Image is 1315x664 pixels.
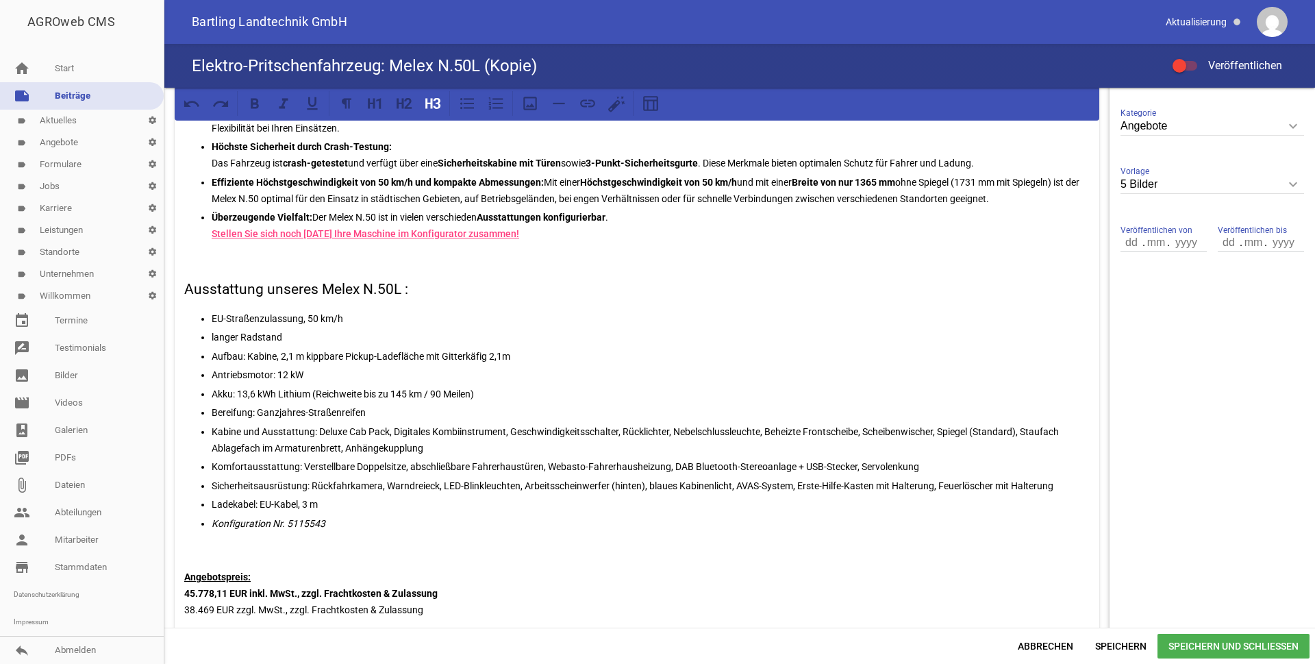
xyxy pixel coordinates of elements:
em: Konfiguration Nr. 5115543 [212,518,325,529]
i: settings [141,263,164,285]
i: settings [141,153,164,175]
h3: Ausstattung unseres Melex N.50L : [184,279,1090,301]
span: Bartling Landtechnik GmbH [192,16,347,28]
i: image [14,367,30,384]
span: Veröffentlichen von [1120,223,1192,237]
i: store_mall_directory [14,559,30,576]
i: picture_as_pdf [14,450,30,466]
strong: 3-Punkt-Sicherheitsgurte [586,158,698,169]
i: label [17,248,26,257]
i: settings [141,285,164,307]
input: dd [1120,234,1144,251]
i: people [14,504,30,521]
strong: 45.778,11 EUR inkl. MwSt., zzgl. Frachtkosten & Zulassung [184,588,438,599]
i: photo_album [14,422,30,439]
a: Stellen Sie sich noch [DATE] Ihre Maschine im Konfigurator zusammen! [212,228,519,239]
i: settings [141,197,164,219]
i: reply [14,642,30,659]
i: label [17,182,26,191]
p: Bereifung: Ganzjahres-Straßenreifen [212,404,1090,421]
i: keyboard_arrow_down [1282,173,1304,195]
strong: Überzeugende Vielfalt: [212,212,312,223]
p: Kabine und Ausstattung: Deluxe Cab Pack, Digitales Kombiinstrument, Geschwindigkeitsschalter, Rüc... [212,423,1090,456]
span: Veröffentlichen bis [1218,223,1287,237]
span: Abbrechen [1007,634,1084,659]
input: mm [1241,234,1266,251]
p: Der Melex N.50 ist in vielen verschieden . [212,209,1090,242]
i: event [14,312,30,329]
i: settings [141,110,164,132]
span: Speichern [1084,634,1157,659]
strong: Effiziente Höchstgeschwindigkeit von 50 km/h und kompakte Abmessungen: [212,177,544,188]
p: EU-Straßenzulassung, 50 km/h [212,310,1090,327]
i: settings [141,175,164,197]
p: Akku: 13,6 kWh Lithium (Reichweite bis zu 145 km / 90 Meilen) [212,386,1090,402]
i: label [17,116,26,125]
input: yyyy [1266,234,1300,251]
input: mm [1144,234,1168,251]
p: Ladekabel: EU-Kabel, 3 m [212,496,1090,513]
i: settings [141,241,164,263]
i: label [17,160,26,169]
p: langer Radstand [212,329,1090,345]
input: yyyy [1168,234,1203,251]
strong: crash-getestet [283,158,348,169]
i: keyboard_arrow_down [1282,115,1304,137]
i: home [14,60,30,77]
span: Speichern und Schließen [1157,634,1310,659]
i: movie [14,395,30,411]
i: label [17,292,26,301]
strong: Breite von nur 1365 mm [792,177,895,188]
i: label [17,138,26,147]
strong: Höchste Sicherheit durch Crash-Testung: [212,141,392,152]
p: Komfortausstattung: Verstellbare Doppelsitze, abschließbare Fahrerhaustüren, Webasto-Fahrerhaushe... [212,458,1090,475]
i: rate_review [14,340,30,356]
p: Mit einer und mit einer ohne Spiegel (1731 mm mit Spiegeln) ist der Melex N.50 optimal für den Ei... [212,174,1090,207]
i: person [14,532,30,548]
i: settings [141,219,164,241]
u: Angebotspreis: [184,571,251,582]
p: Das Fahrzeug ist und verfügt über eine sowie . Diese Merkmale bieten optimalen Schutz für Fahrer ... [212,138,1090,171]
span: Veröffentlichen [1192,59,1282,72]
i: label [17,270,26,279]
i: settings [141,132,164,153]
i: label [17,204,26,213]
i: attach_file [14,477,30,493]
p: 38.469 EUR zzgl. MwSt., zzgl. Frachtkosten & Zulassung [184,569,1090,618]
p: Aufbau: Kabine, 2,1 m kippbare Pickup-Ladefläche mit Gitterkäfig 2,1m [212,348,1090,365]
i: note [14,88,30,104]
p: Antriebsmotor: 12 kW [212,367,1090,383]
p: Sicherheitsausrüstung: Rückfahrkamera, Warndreieck, LED-Blinkleuchten, Arbeitsscheinwerfer (hinte... [212,478,1090,494]
i: label [17,226,26,235]
input: dd [1218,234,1241,251]
strong: Ausstattungen konfigurierbar [477,212,605,223]
strong: Sicherheitskabine mit Türen [438,158,561,169]
strong: Höchstgeschwindigkeit von 50 km/h [580,177,737,188]
h4: Elektro-Pritschenfahrzeug: Melex N.50L (Kopie) [192,55,537,77]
